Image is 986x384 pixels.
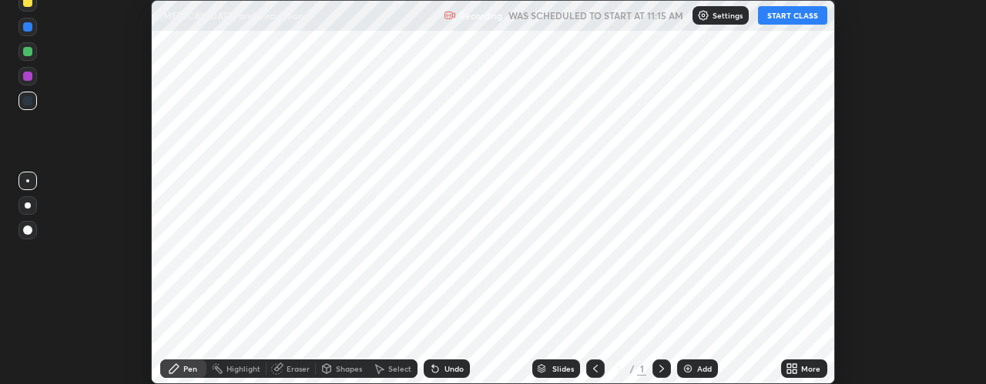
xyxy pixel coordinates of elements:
[444,9,456,22] img: recording.375f2c34.svg
[637,362,646,376] div: 1
[697,365,712,372] div: Add
[713,12,743,19] p: Settings
[444,365,464,372] div: Undo
[697,9,709,22] img: class-settings-icons
[611,364,626,373] div: 1
[758,6,827,25] button: START CLASS
[160,9,304,22] p: [MEDICAL_DATA] and Circulation
[629,364,634,373] div: /
[459,10,502,22] p: Recording
[388,365,411,372] div: Select
[287,365,310,372] div: Eraser
[682,362,694,375] img: add-slide-button
[183,365,197,372] div: Pen
[552,365,574,372] div: Slides
[508,8,683,22] h5: WAS SCHEDULED TO START AT 11:15 AM
[226,365,260,372] div: Highlight
[336,365,362,372] div: Shapes
[801,365,820,372] div: More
